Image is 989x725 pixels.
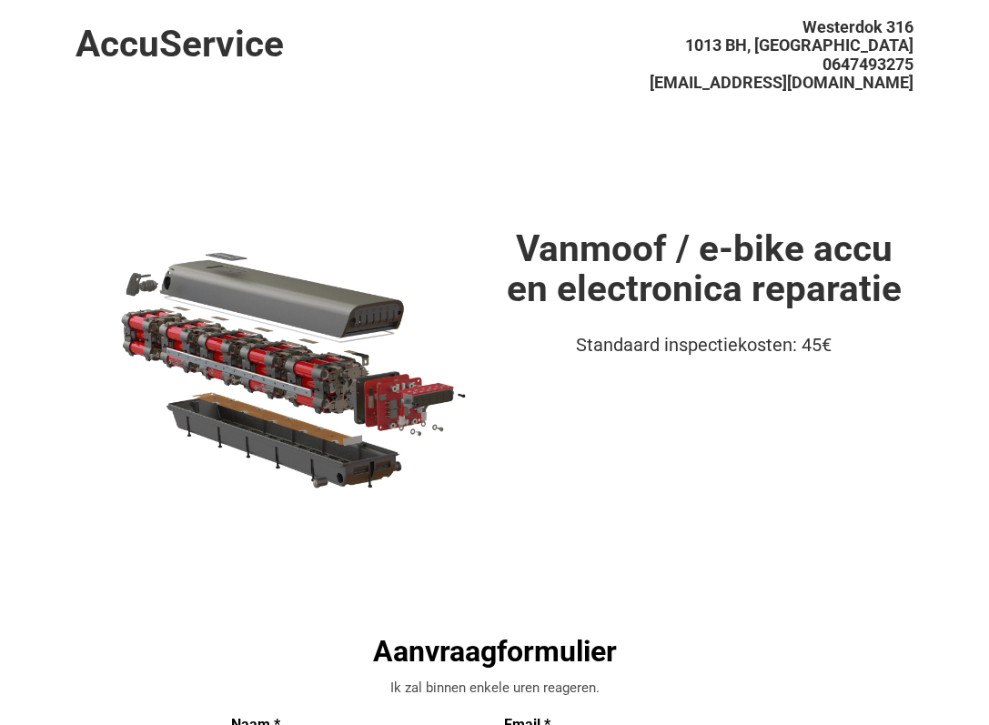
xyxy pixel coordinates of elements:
[76,228,494,508] img: battery.webp
[576,334,832,356] span: Standaard inspectiekosten: 45€
[231,679,759,698] div: Ik zal binnen enkele uren reageren.
[822,55,913,74] span: 0647493275
[685,35,913,55] span: 1013 BH, [GEOGRAPHIC_DATA]
[802,17,913,36] span: Westerdok 316
[76,24,494,65] h1: AccuService
[231,632,759,670] div: Aanvraagformulier
[650,73,913,92] span: [EMAIL_ADDRESS][DOMAIN_NAME]
[495,228,913,309] h1: Vanmoof / e-bike accu en electronica reparatie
